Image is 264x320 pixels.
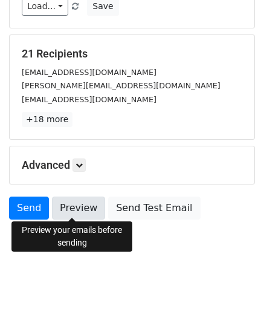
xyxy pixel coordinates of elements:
a: Preview [52,197,105,220]
h5: 21 Recipients [22,47,242,60]
a: Send Test Email [108,197,200,220]
h5: Advanced [22,158,242,172]
a: Send [9,197,49,220]
div: Preview your emails before sending [11,221,132,252]
iframe: Chat Widget [204,262,264,320]
small: [EMAIL_ADDRESS][DOMAIN_NAME] [22,95,156,104]
a: +18 more [22,112,72,127]
small: [EMAIL_ADDRESS][DOMAIN_NAME] [22,68,156,77]
small: [PERSON_NAME][EMAIL_ADDRESS][DOMAIN_NAME] [22,81,221,90]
